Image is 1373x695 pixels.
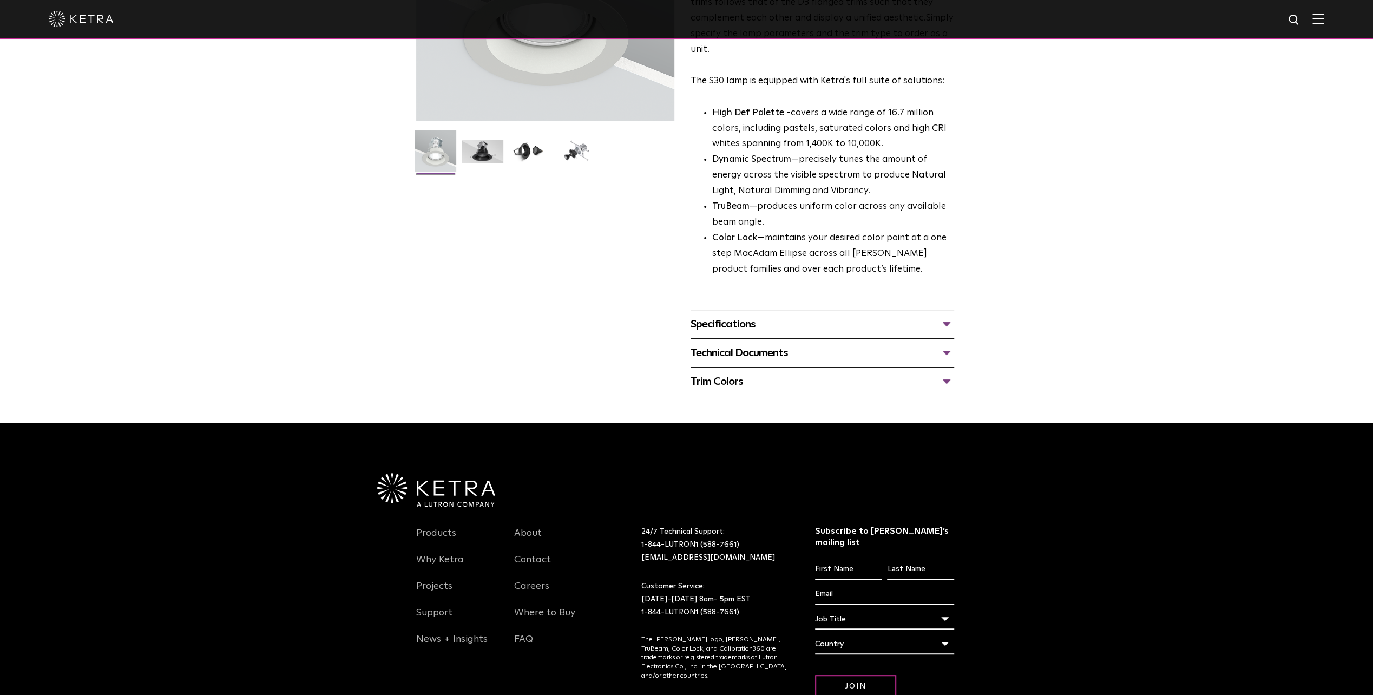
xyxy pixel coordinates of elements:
img: ketra-logo-2019-white [49,11,114,27]
a: Contact [514,554,551,579]
div: Trim Colors [691,373,954,390]
a: About [514,527,542,552]
li: —maintains your desired color point at a one step MacAdam Ellipse across all [PERSON_NAME] produc... [712,231,954,278]
img: Ketra-aLutronCo_White_RGB [377,473,495,507]
a: Support [416,607,452,632]
p: 24/7 Technical Support: [641,526,788,564]
p: covers a wide range of 16.7 million colors, including pastels, saturated colors and high CRI whit... [712,106,954,153]
img: Hamburger%20Nav.svg [1312,14,1324,24]
a: FAQ [514,633,533,658]
img: S30 Halo Downlight_Table Top_Black [509,140,550,171]
div: Country [815,634,954,654]
div: Job Title [815,609,954,630]
div: Navigation Menu [416,526,498,658]
a: Why Ketra [416,554,464,579]
p: Customer Service: [DATE]-[DATE] 8am- 5pm EST [641,580,788,619]
a: News + Insights [416,633,488,658]
a: 1-844-LUTRON1 (588-7661) [641,541,739,548]
div: Technical Documents [691,344,954,362]
a: Where to Buy [514,607,575,632]
img: S30 Halo Downlight_Hero_Black_Gradient [462,140,503,171]
li: —produces uniform color across any available beam angle. [712,199,954,231]
strong: Dynamic Spectrum [712,155,791,164]
a: [EMAIL_ADDRESS][DOMAIN_NAME] [641,554,775,561]
strong: Color Lock [712,233,757,242]
a: Products [416,527,456,552]
div: Navigation Menu [514,526,596,658]
input: Email [815,584,954,605]
p: The [PERSON_NAME] logo, [PERSON_NAME], TruBeam, Color Lock, and Calibration360 are trademarks or ... [641,635,788,681]
input: Last Name [887,559,954,580]
a: Projects [416,580,452,605]
div: Specifications [691,316,954,333]
li: —precisely tunes the amount of energy across the visible spectrum to produce Natural Light, Natur... [712,152,954,199]
img: search icon [1287,14,1301,27]
input: First Name [815,559,882,580]
a: 1-844-LUTRON1 (588-7661) [641,608,739,616]
strong: TruBeam [712,202,750,211]
a: Careers [514,580,549,605]
img: S30 Halo Downlight_Exploded_Black [556,140,597,171]
strong: High Def Palette - [712,108,791,117]
h3: Subscribe to [PERSON_NAME]’s mailing list [815,526,954,548]
img: S30-DownlightTrim-2021-Web-Square [415,130,456,180]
